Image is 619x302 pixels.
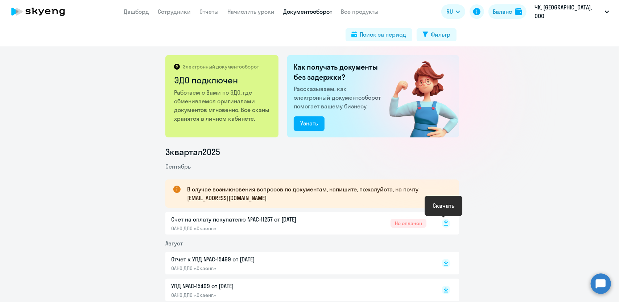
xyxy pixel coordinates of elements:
[488,4,527,19] button: Балансbalance
[228,8,275,15] a: Начислить уроки
[171,255,323,264] p: Отчет к УПД №AC-15499 от [DATE]
[377,55,459,137] img: connected
[294,62,384,82] h2: Как получать документы без задержки?
[417,28,457,41] button: Фильтр
[171,215,426,232] a: Счет на оплату покупателю №AC-11257 от [DATE]ОАНО ДПО «Скаенг»Не оплачен
[535,3,602,20] p: ЧК, [GEOGRAPHIC_DATA], ООО
[171,225,323,232] p: ОАНО ДПО «Скаенг»
[158,8,191,15] a: Сотрудники
[174,74,271,86] h2: ЭДО подключен
[433,201,454,210] div: Скачать
[284,8,333,15] a: Документооборот
[171,282,426,298] a: УПД №AC-15499 от [DATE]ОАНО ДПО «Скаенг»
[346,28,412,41] button: Поиск за период
[171,265,323,272] p: ОАНО ДПО «Скаенг»
[294,116,325,131] button: Узнать
[294,84,384,111] p: Рассказываем, как электронный документооборот помогает вашему бизнесу.
[124,8,149,15] a: Дашборд
[431,30,451,39] div: Фильтр
[446,7,453,16] span: RU
[493,7,512,16] div: Баланс
[171,215,323,224] p: Счет на оплату покупателю №AC-11257 от [DATE]
[171,292,323,298] p: ОАНО ДПО «Скаенг»
[183,63,259,70] p: Электронный документооборот
[174,88,271,123] p: Работаем с Вами по ЭДО, где обмениваемся оригиналами документов мгновенно. Все сканы хранятся в л...
[391,219,426,228] span: Не оплачен
[300,119,318,128] div: Узнать
[200,8,219,15] a: Отчеты
[341,8,379,15] a: Все продукты
[165,240,183,247] span: Август
[165,163,191,170] span: Сентябрь
[441,4,465,19] button: RU
[171,282,323,290] p: УПД №AC-15499 от [DATE]
[165,146,459,158] li: 3 квартал 2025
[515,8,522,15] img: balance
[531,3,613,20] button: ЧК, [GEOGRAPHIC_DATA], ООО
[360,30,407,39] div: Поиск за период
[171,255,426,272] a: Отчет к УПД №AC-15499 от [DATE]ОАНО ДПО «Скаенг»
[187,185,446,202] p: В случае возникновения вопросов по документам, напишите, пожалуйста, на почту [EMAIL_ADDRESS][DOM...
